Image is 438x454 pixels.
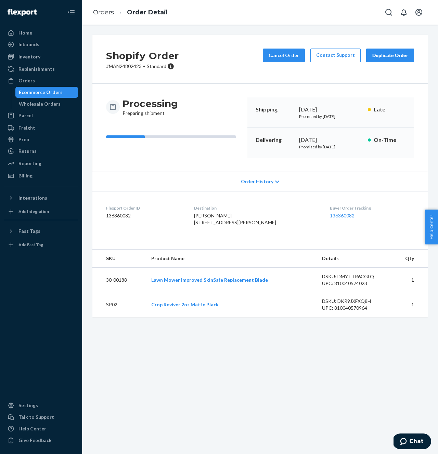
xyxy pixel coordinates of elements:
[412,5,426,19] button: Open account menu
[15,87,78,98] a: Ecommerce Orders
[330,205,414,211] dt: Buyer Order Tracking
[18,41,39,48] div: Inbounds
[92,268,146,293] td: 30-00188
[19,101,61,107] div: Wholesale Orders
[106,49,179,63] h2: Shopify Order
[18,195,47,201] div: Integrations
[310,49,361,62] a: Contact Support
[322,298,385,305] div: DSKU: DKR9JXFXQ8H
[18,29,32,36] div: Home
[151,277,268,283] a: Lawn Mower Improved SkinSafe Replacement Blade
[394,433,431,451] iframe: Opens a widget where you can chat to one of our agents
[18,77,35,84] div: Orders
[299,113,362,119] p: Promised by [DATE]
[106,205,183,211] dt: Flexport Order ID
[146,250,316,268] th: Product Name
[143,63,145,69] span: •
[18,414,54,420] div: Talk to Support
[92,250,146,268] th: SKU
[4,239,78,250] a: Add Fast Tag
[4,158,78,169] a: Reporting
[397,5,411,19] button: Open notifications
[64,5,78,19] button: Close Navigation
[106,212,183,219] dd: 136360082
[151,302,219,307] a: Crop Reviver 2oz Matte Black
[4,400,78,411] a: Settings
[4,206,78,217] a: Add Integration
[4,134,78,145] a: Prep
[382,5,396,19] button: Open Search Box
[194,205,319,211] dt: Destination
[241,178,273,185] span: Order History
[18,172,33,179] div: Billing
[93,9,114,16] a: Orders
[322,305,385,311] div: UPC: 810040570964
[127,9,168,16] a: Order Detail
[4,192,78,203] button: Integrations
[19,89,63,96] div: Ecommerce Orders
[374,106,406,113] p: Late
[374,136,406,144] p: On-Time
[299,144,362,150] p: Promised by [DATE]
[256,106,294,113] p: Shipping
[322,280,385,287] div: UPC: 810040574023
[18,53,40,60] div: Inventory
[4,64,78,75] a: Replenishments
[299,136,362,144] div: [DATE]
[4,110,78,121] a: Parcel
[4,122,78,133] a: Freight
[18,136,29,143] div: Prep
[18,228,40,235] div: Fast Tags
[4,75,78,86] a: Orders
[18,66,55,72] div: Replenishments
[4,170,78,181] a: Billing
[4,146,78,157] a: Returns
[4,27,78,38] a: Home
[18,160,41,167] div: Reporting
[147,63,166,69] span: Standard
[18,425,46,432] div: Help Center
[92,292,146,317] td: SP02
[4,39,78,50] a: Inbounds
[194,213,276,225] span: [PERSON_NAME] [STREET_ADDRESS][PERSON_NAME]
[390,250,428,268] th: Qty
[18,437,52,444] div: Give Feedback
[390,268,428,293] td: 1
[4,423,78,434] a: Help Center
[4,226,78,237] button: Fast Tags
[18,209,49,214] div: Add Integration
[18,112,33,119] div: Parcel
[123,97,178,110] h3: Processing
[256,136,294,144] p: Delivering
[425,210,438,244] button: Help Center
[18,124,35,131] div: Freight
[299,106,362,113] div: [DATE]
[15,98,78,109] a: Wholesale Orders
[8,9,37,16] img: Flexport logo
[123,97,178,117] div: Preparing shipment
[18,402,38,409] div: Settings
[4,412,78,423] button: Talk to Support
[18,148,37,155] div: Returns
[372,52,408,59] div: Duplicate Order
[322,273,385,280] div: DSKU: DMYTTR6CGLQ
[4,51,78,62] a: Inventory
[330,213,355,218] a: 136360082
[18,242,43,248] div: Add Fast Tag
[366,49,414,62] button: Duplicate Order
[88,2,173,23] ol: breadcrumbs
[263,49,305,62] button: Cancel Order
[4,435,78,446] button: Give Feedback
[106,63,179,70] p: # MAN24802423
[317,250,390,268] th: Details
[390,292,428,317] td: 1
